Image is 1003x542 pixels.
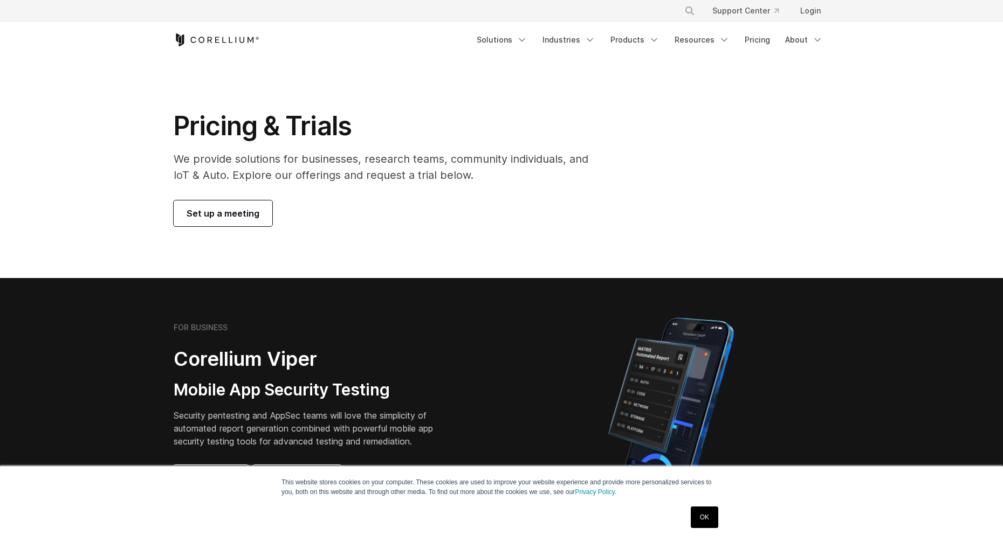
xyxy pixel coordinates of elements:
[680,1,699,20] button: Search
[281,477,722,497] p: This website stores cookies on your computer. These cookies are used to improve your website expe...
[174,409,450,448] p: Security pentesting and AppSec teams will love the simplicity of automated report generation comb...
[604,30,666,50] a: Products
[253,465,341,491] a: Request a trial
[704,1,787,20] a: Support Center
[779,30,829,50] a: About
[536,30,602,50] a: Industries
[174,347,450,371] h2: Corellium Viper
[792,1,829,20] a: Login
[738,30,777,50] a: Pricing
[174,380,450,400] h3: Mobile App Security Testing
[174,151,603,183] p: We provide solutions for businesses, research teams, community individuals, and IoT & Auto. Explo...
[668,30,736,50] a: Resources
[671,1,829,20] div: Navigation Menu
[174,323,228,332] h6: FOR BUSINESS
[174,110,603,142] h1: Pricing & Trials
[174,33,259,46] a: Corellium Home
[187,207,259,220] span: Set up a meeting
[470,30,829,50] div: Navigation Menu
[470,30,534,50] a: Solutions
[590,312,752,501] img: Corellium MATRIX automated report on iPhone showing app vulnerability test results across securit...
[575,488,616,496] a: Privacy Policy.
[691,506,718,528] a: OK
[174,465,249,491] a: Learn more
[174,200,272,226] a: Set up a meeting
